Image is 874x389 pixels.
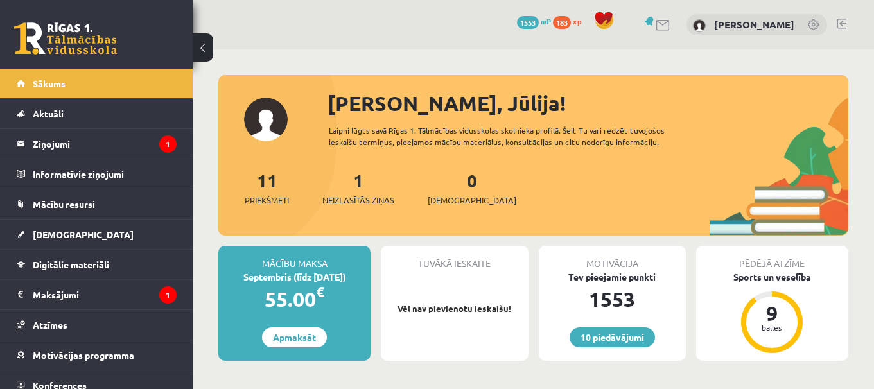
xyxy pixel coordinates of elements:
span: Mācību resursi [33,198,95,210]
a: 183 xp [553,16,588,26]
div: Mācību maksa [218,246,371,270]
a: Apmaksāt [262,327,327,347]
a: Rīgas 1. Tālmācības vidusskola [14,22,117,55]
legend: Ziņojumi [33,129,177,159]
span: Aktuāli [33,108,64,119]
legend: Informatīvie ziņojumi [33,159,177,189]
div: Laipni lūgts savā Rīgas 1. Tālmācības vidusskolas skolnieka profilā. Šeit Tu vari redzēt tuvojošo... [329,125,707,148]
div: Tev pieejamie punkti [539,270,686,284]
p: Vēl nav pievienotu ieskaišu! [387,302,521,315]
a: [DEMOGRAPHIC_DATA] [17,220,177,249]
div: 55.00 [218,284,371,315]
span: xp [573,16,581,26]
a: Sākums [17,69,177,98]
div: 9 [753,303,791,324]
a: Informatīvie ziņojumi [17,159,177,189]
a: Ziņojumi1 [17,129,177,159]
a: Mācību resursi [17,189,177,219]
a: 10 piedāvājumi [570,327,655,347]
a: 0[DEMOGRAPHIC_DATA] [428,169,516,207]
div: Pēdējā atzīme [696,246,848,270]
span: Motivācijas programma [33,349,134,361]
span: Priekšmeti [245,194,289,207]
span: mP [541,16,551,26]
a: Maksājumi1 [17,280,177,309]
span: € [316,282,324,301]
span: [DEMOGRAPHIC_DATA] [33,229,134,240]
div: Septembris (līdz [DATE]) [218,270,371,284]
div: Motivācija [539,246,686,270]
span: Digitālie materiāli [33,259,109,270]
span: Atzīmes [33,319,67,331]
div: 1553 [539,284,686,315]
div: Sports un veselība [696,270,848,284]
a: 11Priekšmeti [245,169,289,207]
a: [PERSON_NAME] [714,18,794,31]
div: balles [753,324,791,331]
i: 1 [159,286,177,304]
a: Sports un veselība 9 balles [696,270,848,355]
span: 183 [553,16,571,29]
div: Tuvākā ieskaite [381,246,528,270]
a: Digitālie materiāli [17,250,177,279]
legend: Maksājumi [33,280,177,309]
a: 1553 mP [517,16,551,26]
span: Neizlasītās ziņas [322,194,394,207]
i: 1 [159,135,177,153]
span: 1553 [517,16,539,29]
span: Sākums [33,78,66,89]
a: Atzīmes [17,310,177,340]
span: [DEMOGRAPHIC_DATA] [428,194,516,207]
img: Jūlija Cabuļeva [693,19,706,32]
div: [PERSON_NAME], Jūlija! [328,88,848,119]
a: 1Neizlasītās ziņas [322,169,394,207]
a: Motivācijas programma [17,340,177,370]
a: Aktuāli [17,99,177,128]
